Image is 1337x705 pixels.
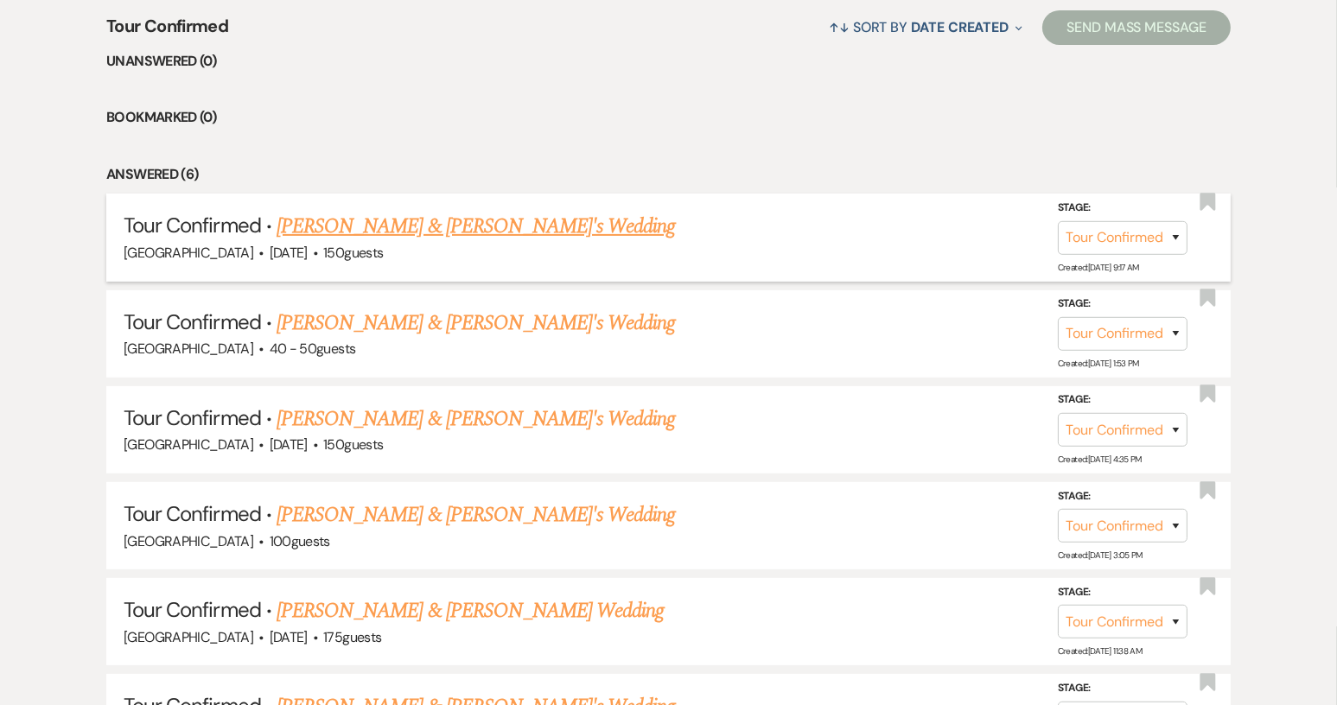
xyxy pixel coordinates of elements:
span: [GEOGRAPHIC_DATA] [124,435,253,454]
a: [PERSON_NAME] & [PERSON_NAME] Wedding [277,595,664,626]
span: 175 guests [323,628,381,646]
label: Stage: [1058,391,1187,410]
span: 150 guests [323,435,383,454]
span: [DATE] [270,435,308,454]
label: Stage: [1058,295,1187,314]
span: [DATE] [270,244,308,262]
span: Created: [DATE] 3:05 PM [1058,549,1143,561]
a: [PERSON_NAME] & [PERSON_NAME]'s Wedding [277,308,676,339]
label: Stage: [1058,199,1187,218]
span: Tour Confirmed [106,13,228,50]
label: Stage: [1058,583,1187,602]
span: Date Created [911,18,1009,36]
span: ↑↓ [829,18,850,36]
button: Send Mass Message [1042,10,1231,45]
span: 150 guests [323,244,383,262]
span: Created: [DATE] 4:35 PM [1058,454,1142,465]
label: Stage: [1058,487,1187,506]
span: 40 - 50 guests [270,340,356,358]
span: [GEOGRAPHIC_DATA] [124,340,253,358]
label: Stage: [1058,679,1187,698]
li: Bookmarked (0) [106,106,1231,129]
span: [GEOGRAPHIC_DATA] [124,628,253,646]
li: Unanswered (0) [106,50,1231,73]
a: [PERSON_NAME] & [PERSON_NAME]'s Wedding [277,499,676,530]
span: Tour Confirmed [124,596,261,623]
li: Answered (6) [106,163,1231,186]
span: Created: [DATE] 11:38 AM [1058,645,1142,657]
button: Sort By Date Created [822,4,1029,50]
span: Tour Confirmed [124,404,261,431]
span: 100 guests [270,532,330,550]
span: Tour Confirmed [124,308,261,335]
span: Created: [DATE] 1:53 PM [1058,358,1139,369]
a: [PERSON_NAME] & [PERSON_NAME]'s Wedding [277,403,676,435]
span: [GEOGRAPHIC_DATA] [124,244,253,262]
span: Created: [DATE] 9:17 AM [1058,262,1139,273]
span: Tour Confirmed [124,500,261,527]
span: [DATE] [270,628,308,646]
span: Tour Confirmed [124,212,261,238]
a: [PERSON_NAME] & [PERSON_NAME]'s Wedding [277,211,676,242]
span: [GEOGRAPHIC_DATA] [124,532,253,550]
